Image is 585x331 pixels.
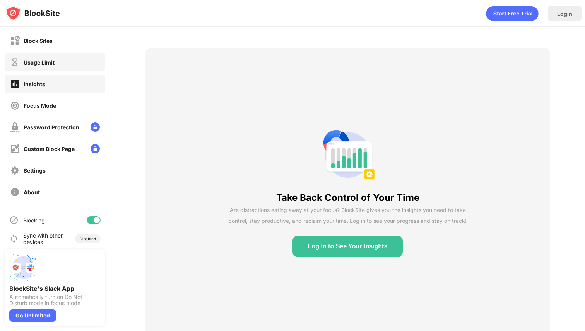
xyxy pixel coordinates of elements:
[10,166,20,175] img: settings-off.svg
[292,236,403,257] button: Log In to See Your Insights
[24,59,55,66] div: Usage Limit
[10,36,20,46] img: block-off.svg
[91,122,100,132] img: lock-menu.svg
[24,37,53,44] div: Block Sites
[91,144,100,153] img: lock-menu.svg
[9,254,37,282] img: push-slack.svg
[276,192,419,203] div: Take Back Control of Your Time
[10,101,20,110] img: focus-off.svg
[23,217,45,224] div: Blocking
[10,144,20,154] img: customize-block-page-off.svg
[9,285,101,292] div: BlockSite's Slack App
[10,58,20,67] img: time-usage-off.svg
[9,294,101,306] div: Automatically turn on Do Not Disturb mode in focus mode
[24,167,46,174] div: Settings
[320,127,376,183] img: insights-non-login-state.png
[10,122,20,132] img: password-protection-off.svg
[24,102,56,109] div: Focus Mode
[10,79,20,89] img: insights-on.svg
[5,5,60,21] img: logo-blocksite.svg
[24,146,75,152] div: Custom Block Page
[23,232,63,245] div: Sync with other devices
[9,309,56,322] div: Go Unlimited
[10,187,20,197] img: about-off.svg
[24,124,79,131] div: Password Protection
[229,205,467,226] div: Are distractions eating away at your focus? BlockSite gives you the insights you need to take con...
[80,236,96,241] div: Disabled
[9,216,19,225] img: blocking-icon.svg
[24,81,45,87] div: Insights
[557,10,572,17] div: Login
[9,234,19,243] img: sync-icon.svg
[486,6,539,21] div: animation
[24,189,40,195] div: About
